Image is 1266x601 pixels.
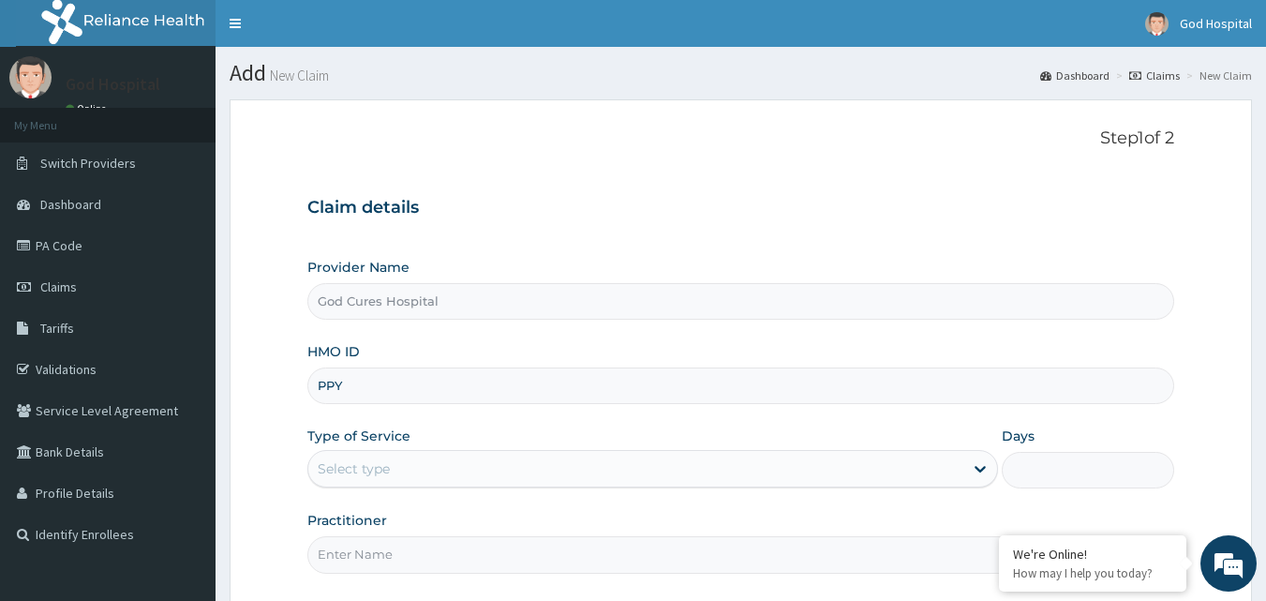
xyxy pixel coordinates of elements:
label: Provider Name [307,258,410,277]
div: We're Online! [1013,546,1172,563]
a: Online [66,102,111,115]
h1: Add [230,61,1252,85]
p: God Hospital [66,76,160,93]
input: Enter Name [307,536,1175,573]
span: God Hospital [1180,15,1252,32]
p: Step 1 of 2 [307,128,1175,149]
p: How may I help you today? [1013,565,1172,581]
a: Dashboard [1040,68,1110,83]
a: Claims [1129,68,1180,83]
li: New Claim [1182,68,1252,83]
span: Switch Providers [40,155,136,172]
label: Type of Service [307,427,410,445]
small: New Claim [266,68,329,83]
span: Dashboard [40,196,101,213]
input: Enter HMO ID [307,368,1175,404]
h3: Claim details [307,198,1175,218]
span: Claims [40,278,77,295]
label: HMO ID [307,342,360,361]
img: User Image [1145,12,1169,36]
div: Select type [318,459,390,478]
label: Days [1002,427,1035,445]
span: Tariffs [40,320,74,337]
label: Practitioner [307,511,387,530]
img: User Image [9,56,52,98]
